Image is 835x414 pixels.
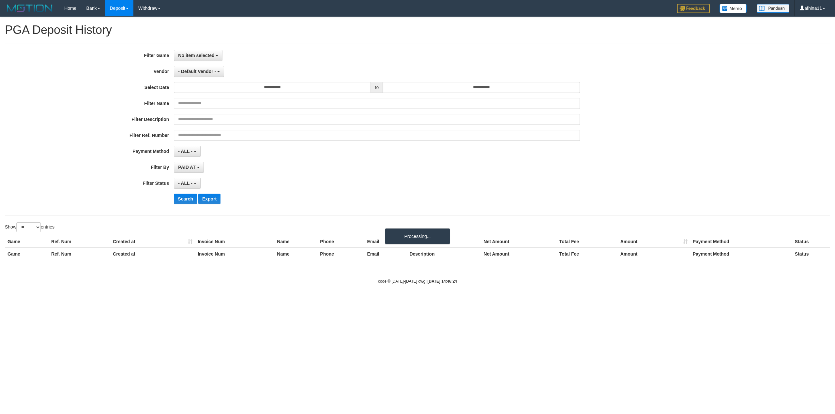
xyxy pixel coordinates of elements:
select: Showentries [16,222,41,232]
th: Payment Method [690,248,792,260]
h1: PGA Deposit History [5,23,830,37]
th: Status [792,236,830,248]
th: Invoice Num [195,248,274,260]
button: No item selected [174,50,222,61]
button: - ALL - [174,146,200,157]
th: Created at [110,236,195,248]
button: - ALL - [174,178,200,189]
th: Status [792,248,830,260]
th: Total Fee [557,236,618,248]
th: Total Fee [557,248,618,260]
button: Search [174,194,197,204]
th: Net Amount [481,236,557,248]
span: No item selected [178,53,214,58]
strong: [DATE] 14:46:24 [428,279,457,284]
button: PAID AT [174,162,204,173]
th: Email [364,248,407,260]
th: Phone [317,236,364,248]
th: Created at [110,248,195,260]
button: - Default Vendor - [174,66,224,77]
th: Phone [317,248,364,260]
small: code © [DATE]-[DATE] dwg | [378,279,457,284]
img: panduan.png [757,4,789,13]
button: Export [198,194,220,204]
th: Game [5,236,49,248]
label: Show entries [5,222,54,232]
th: Invoice Num [195,236,274,248]
th: Ref. Num [49,236,110,248]
span: - ALL - [178,149,192,154]
th: Name [274,236,317,248]
span: PAID AT [178,165,195,170]
th: Ref. Num [49,248,110,260]
span: - Default Vendor - [178,69,216,74]
th: Game [5,248,49,260]
img: MOTION_logo.png [5,3,54,13]
th: Email [364,236,407,248]
th: Description [407,248,481,260]
th: Amount [618,236,690,248]
span: to [371,82,383,93]
th: Amount [618,248,690,260]
img: Button%20Memo.svg [720,4,747,13]
img: Feedback.jpg [677,4,710,13]
div: Processing... [385,228,450,244]
th: Payment Method [690,236,792,248]
span: - ALL - [178,181,192,186]
th: Name [274,248,317,260]
th: Net Amount [481,248,557,260]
